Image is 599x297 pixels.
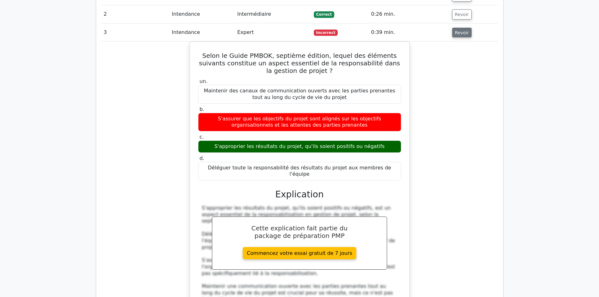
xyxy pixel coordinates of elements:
font: c. [200,134,204,140]
font: S'approprier les résultats du projet, qu'ils soient positifs ou négatifs, est un aspect essentiel... [202,205,391,224]
font: Correct [316,12,332,17]
font: 0:39 min. [371,29,395,35]
font: S'assurer que les objectifs du projet sont alignés sur les objectifs organisationnels et les atte... [218,116,381,128]
font: S'approprier les résultats du projet, qu'ils soient positifs ou négatifs [214,143,385,149]
button: Revoir [452,28,472,38]
font: Revoir [455,30,469,35]
font: Selon le Guide PMBOK, septième édition, lequel des éléments suivants constitue un aspect essentie... [199,52,400,74]
font: 2 [104,11,107,17]
font: 3 [104,29,107,35]
font: un. [200,78,208,84]
font: Intermédiaire [237,11,271,17]
font: Revoir [455,12,469,17]
a: Commencez votre essai gratuit de 7 jours [243,247,356,259]
button: Revoir [452,9,472,19]
font: 0:26 min. [371,11,395,17]
font: S'assurer que les objectifs du projet sont alignés sur les objectifs de l'organisation et les att... [202,257,395,276]
font: Explication [275,189,324,200]
font: b. [200,106,204,112]
font: Déléguer l'entière responsabilité des résultats du projet aux membres de l'équipe n'est pas un as... [202,231,395,250]
font: Intendance [172,11,200,17]
font: Incorrect [316,30,335,35]
font: d. [200,155,204,161]
font: Maintenir des canaux de communication ouverts avec les parties prenantes tout au long du cycle de... [204,88,395,100]
font: Intendance [172,29,200,35]
font: Expert [237,29,253,35]
font: Déléguer toute la responsabilité des résultats du projet aux membres de l'équipe [208,165,391,177]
